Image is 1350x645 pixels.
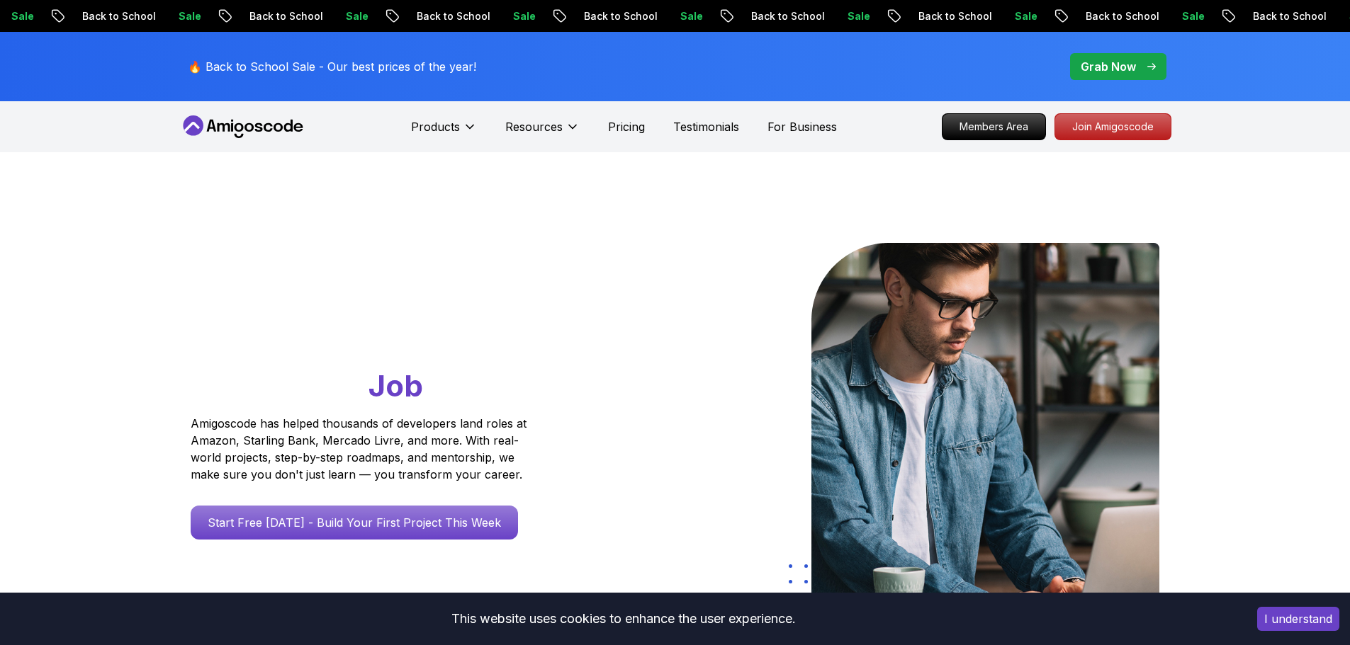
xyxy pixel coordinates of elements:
p: Sale [1169,9,1215,23]
button: Products [411,118,477,147]
p: Sale [166,9,211,23]
div: This website uses cookies to enhance the user experience. [11,603,1236,634]
span: Job [369,367,423,404]
p: Sale [1002,9,1047,23]
p: Back to School [906,9,1002,23]
p: Back to School [1240,9,1337,23]
p: 🔥 Back to School Sale - Our best prices of the year! [188,58,476,75]
a: Testimonials [673,118,739,135]
p: Back to School [69,9,166,23]
p: Back to School [1073,9,1169,23]
p: Sale [668,9,713,23]
p: Products [411,118,460,135]
a: Pricing [608,118,645,135]
a: Start Free [DATE] - Build Your First Project This Week [191,506,518,540]
p: Amigoscode has helped thousands of developers land roles at Amazon, Starling Bank, Mercado Livre,... [191,415,531,483]
p: Grab Now [1081,58,1136,75]
p: Sale [333,9,378,23]
p: Sale [500,9,546,23]
p: Members Area [943,114,1045,139]
a: Join Amigoscode [1054,113,1171,140]
p: Back to School [738,9,835,23]
p: Join Amigoscode [1055,114,1171,139]
h1: Go From Learning to Hired: Master Java, Spring Boot & Cloud Skills That Get You the [191,243,581,406]
a: Members Area [942,113,1046,140]
p: Back to School [237,9,333,23]
a: For Business [767,118,837,135]
p: Sale [835,9,880,23]
p: Back to School [571,9,668,23]
p: Resources [505,118,563,135]
img: hero [811,243,1159,607]
p: Back to School [404,9,500,23]
button: Accept cookies [1257,607,1339,631]
button: Resources [505,118,580,147]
